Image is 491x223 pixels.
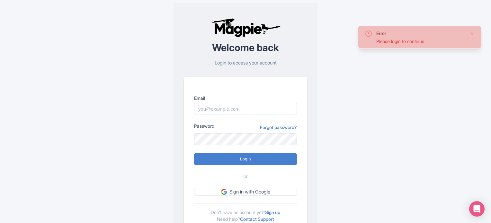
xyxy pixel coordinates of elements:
[194,123,214,129] label: Password
[184,59,307,67] p: Login to access your account
[194,188,297,196] a: Sign in with Google
[260,124,297,131] a: Forgot password?
[194,153,297,165] input: Login
[194,103,297,115] input: you@example.com
[376,38,464,45] div: Please login to continue
[194,203,297,222] div: Don't have an account yet? Need help?
[376,30,464,37] div: Error
[221,189,227,195] img: google.svg
[265,210,280,215] a: Sign up
[210,18,282,37] img: logo-ab69f6fb50320c5b225c76a69d11143b.png
[194,95,297,101] label: Email
[469,30,475,38] button: Close
[244,173,248,180] span: or
[184,42,307,53] h2: Welcome back
[240,216,274,222] a: Contact Support
[469,201,485,217] div: Open Intercom Messenger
